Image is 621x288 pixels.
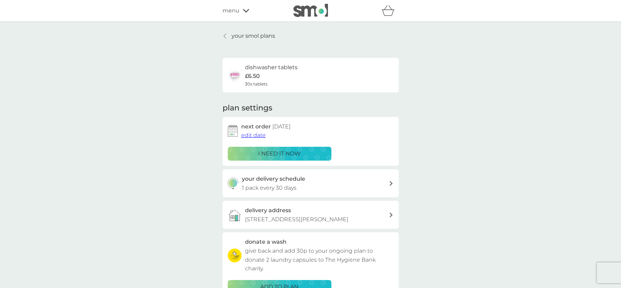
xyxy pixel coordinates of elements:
p: 1 pack every 30 days [242,183,297,192]
div: basket [382,4,399,18]
a: delivery address[STREET_ADDRESS][PERSON_NAME] [223,201,399,229]
span: [DATE] [272,123,291,130]
button: i need it now [228,147,331,161]
span: 30x tablets [245,81,267,87]
h2: plan settings [223,103,272,114]
h6: dishwasher tablets [245,63,298,72]
p: [STREET_ADDRESS][PERSON_NAME] [245,215,348,224]
span: menu [223,6,239,15]
img: dishwasher tablets [228,68,242,82]
h3: donate a wash [245,237,286,246]
h3: your delivery schedule [242,174,305,183]
p: your smol plans [232,31,275,40]
img: smol [293,4,328,17]
button: edit date [241,131,266,140]
p: £6.50 [245,72,260,81]
a: your smol plans [223,31,275,40]
h3: delivery address [245,206,291,215]
span: edit date [241,132,266,138]
h2: next order [241,122,291,131]
p: give back and add 30p to your ongoing plan to donate 2 laundry capsules to The Hygiene Bank charity. [245,246,394,273]
button: your delivery schedule1 pack every 30 days [223,169,399,197]
p: i need it now [258,149,301,158]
